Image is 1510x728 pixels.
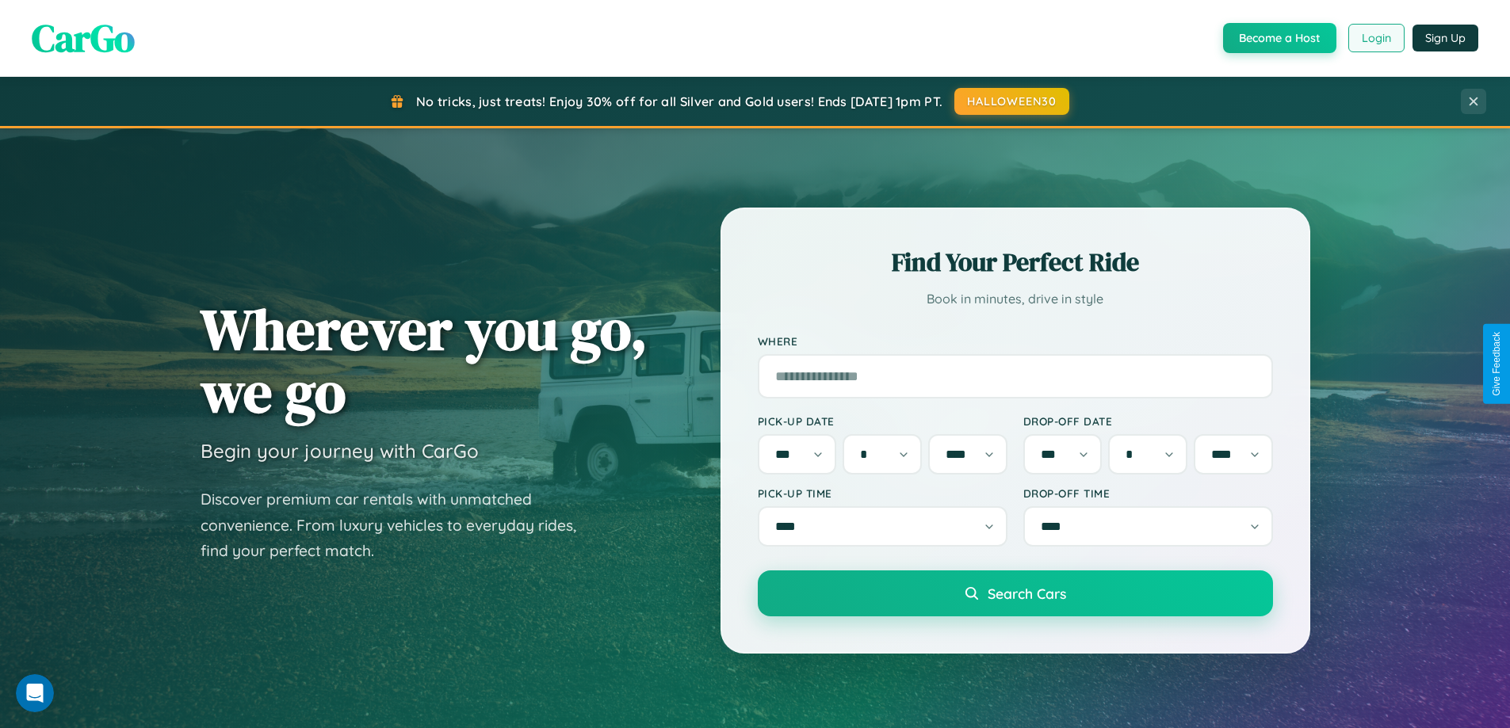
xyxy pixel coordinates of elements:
[201,298,648,423] h1: Wherever you go, we go
[16,674,54,712] iframe: Intercom live chat
[954,88,1069,115] button: HALLOWEEN30
[1348,24,1405,52] button: Login
[758,570,1273,616] button: Search Cars
[32,12,135,64] span: CarGo
[416,93,942,109] span: No tricks, just treats! Enjoy 30% off for all Silver and Gold users! Ends [DATE] 1pm PT.
[758,414,1007,428] label: Pick-up Date
[988,585,1066,602] span: Search Cars
[758,288,1273,311] p: Book in minutes, drive in style
[1023,414,1273,428] label: Drop-off Date
[758,334,1273,348] label: Where
[1023,486,1273,500] label: Drop-off Time
[758,486,1007,500] label: Pick-up Time
[201,439,479,463] h3: Begin your journey with CarGo
[1223,23,1336,53] button: Become a Host
[201,486,597,564] p: Discover premium car rentals with unmatched convenience. From luxury vehicles to everyday rides, ...
[1491,332,1502,396] div: Give Feedback
[1413,25,1478,51] button: Sign Up
[758,245,1273,280] h2: Find Your Perfect Ride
